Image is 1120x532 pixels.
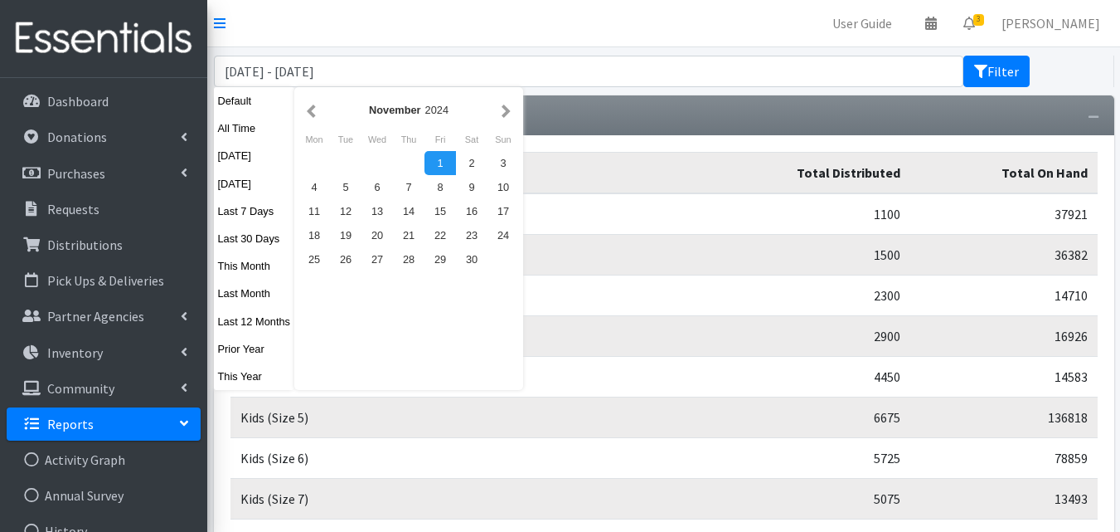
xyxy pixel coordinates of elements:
div: Tuesday [330,129,361,150]
button: Default [214,89,295,113]
a: 3 [950,7,988,40]
p: Donations [47,129,107,145]
div: 5 [330,175,361,199]
p: Reports [47,416,94,432]
a: Donations [7,120,201,154]
td: 13493 [910,479,1097,520]
td: 36382 [910,235,1097,276]
div: 22 [424,223,456,247]
td: 1500 [694,235,911,276]
p: Community [47,380,114,397]
button: Last Month [214,281,295,305]
span: 2024 [425,104,448,116]
td: Kids (Size 7) [230,479,694,520]
div: 7 [393,175,424,199]
div: 12 [330,199,361,223]
button: Last 12 Months [214,310,295,334]
td: 4450 [694,357,911,398]
div: 27 [361,247,393,271]
a: [PERSON_NAME] [988,7,1113,40]
th: Total Distributed [694,153,911,194]
div: 21 [393,223,424,247]
div: Friday [424,129,456,150]
td: 5075 [694,479,911,520]
div: 3 [487,151,519,175]
td: 1100 [694,193,911,235]
div: 20 [361,223,393,247]
a: Activity Graph [7,443,201,476]
strong: November [369,104,421,116]
button: Last 30 Days [214,227,295,251]
th: Total On Hand [910,153,1097,194]
a: Partner Agencies [7,300,201,333]
div: 19 [330,223,361,247]
button: This Month [214,254,295,278]
button: All Time [214,116,295,140]
a: Inventory [7,336,201,369]
a: Distributions [7,228,201,261]
div: 25 [298,247,330,271]
div: Monday [298,129,330,150]
button: This Year [214,364,295,388]
div: 24 [487,223,519,247]
a: Community [7,372,201,405]
div: 16 [456,199,487,223]
div: 9 [456,175,487,199]
td: 2300 [694,276,911,316]
div: 28 [393,247,424,271]
div: Wednesday [361,129,393,150]
td: Kids (Size 5) [230,398,694,438]
div: Saturday [456,129,487,150]
td: 16926 [910,316,1097,357]
div: 15 [424,199,456,223]
a: Dashboard [7,85,201,118]
span: 3 [973,14,984,26]
div: 29 [424,247,456,271]
a: Pick Ups & Deliveries [7,264,201,297]
img: HumanEssentials [7,11,201,66]
td: 6675 [694,398,911,438]
div: Thursday [393,129,424,150]
div: 14 [393,199,424,223]
button: Prior Year [214,337,295,361]
div: 17 [487,199,519,223]
div: Sunday [487,129,519,150]
div: 26 [330,247,361,271]
p: Dashboard [47,93,109,110]
td: 14583 [910,357,1097,398]
div: 8 [424,175,456,199]
div: 18 [298,223,330,247]
td: 14710 [910,276,1097,316]
button: Filter [963,56,1030,87]
p: Pick Ups & Deliveries [47,272,164,289]
p: Purchases [47,165,105,182]
a: User Guide [819,7,905,40]
button: [DATE] [214,172,295,196]
div: 2 [456,151,487,175]
div: 23 [456,223,487,247]
a: Purchases [7,157,201,190]
div: 6 [361,175,393,199]
input: January 1, 2011 - December 31, 2011 [214,56,963,87]
td: 136818 [910,398,1097,438]
div: 11 [298,199,330,223]
a: Requests [7,193,201,226]
p: Distributions [47,237,123,253]
div: 4 [298,175,330,199]
button: Last 7 Days [214,199,295,223]
p: Inventory [47,344,103,361]
td: 37921 [910,193,1097,235]
div: 10 [487,175,519,199]
td: 2900 [694,316,911,357]
a: Annual Survey [7,479,201,512]
td: 78859 [910,438,1097,479]
td: Kids (Size 6) [230,438,694,479]
button: [DATE] [214,144,295,168]
div: 13 [361,199,393,223]
a: Reports [7,408,201,441]
p: Requests [47,201,99,217]
td: 5725 [694,438,911,479]
div: 1 [424,151,456,175]
div: 30 [456,247,487,271]
p: Partner Agencies [47,308,144,325]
